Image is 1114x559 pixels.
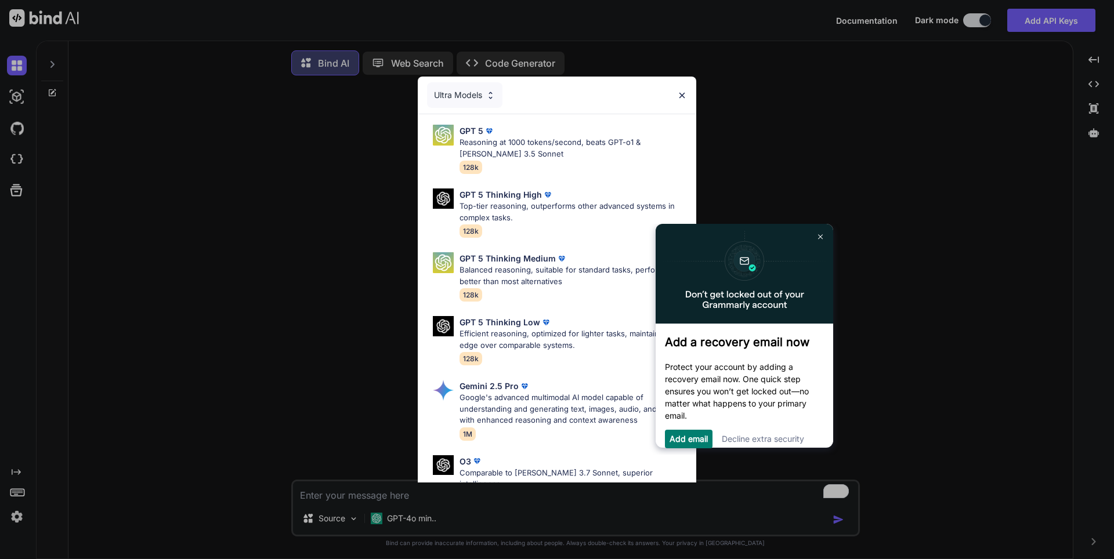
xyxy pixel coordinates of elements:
img: Pick Models [433,455,454,475]
span: 128k [460,288,482,302]
img: premium [556,253,567,264]
p: Balanced reasoning, suitable for standard tasks, performs better than most alternatives [460,264,687,287]
img: Pick Models [433,380,454,401]
p: Top-tier reasoning, outperforms other advanced systems in complex tasks. [460,201,687,223]
p: Gemini 2.5 Pro [460,380,519,392]
h3: Add a recovery email now [16,111,175,125]
p: GPT 5 Thinking Medium [460,252,556,264]
img: premium [542,189,554,201]
p: Efficient reasoning, optimized for lighter tasks, maintains an edge over comparable systems. [460,328,687,351]
p: O3 [460,455,471,467]
img: Pick Models [433,125,454,146]
span: 1M [460,427,476,441]
div: Ultra Models [427,82,502,108]
img: 306x160%20%282%29.png [6,7,184,100]
p: Comparable to [PERSON_NAME] 3.7 Sonnet, superior intelligence [460,467,687,490]
img: Pick Models [433,252,454,273]
a: Add email [20,210,59,220]
p: GPT 5 Thinking High [460,188,542,201]
span: 128k [460,161,482,174]
span: 128k [460,224,482,238]
p: Reasoning at 1000 tokens/second, beats GPT-o1 & [PERSON_NAME] 3.5 Sonnet [460,137,687,159]
img: close_x_white.png [169,10,173,16]
p: GPT 5 [460,125,483,137]
img: Pick Models [433,188,454,209]
img: premium [471,455,483,467]
img: premium [483,125,495,137]
a: Decline extra security [73,210,155,220]
img: Pick Models [486,90,495,100]
img: Pick Models [433,316,454,336]
img: premium [540,317,552,328]
p: Google's advanced multimodal AI model capable of understanding and generating text, images, audio... [460,392,687,426]
p: GPT 5 Thinking Low [460,316,540,328]
p: Protect your account by adding a recovery email now. One quick step ensures you won’t get locked ... [16,137,175,198]
img: premium [519,380,530,392]
span: 128k [460,352,482,365]
img: close [677,90,687,100]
